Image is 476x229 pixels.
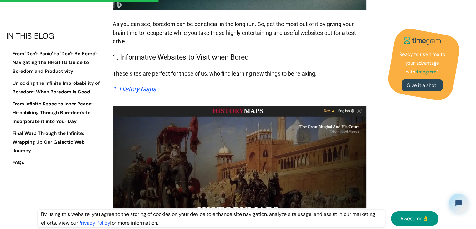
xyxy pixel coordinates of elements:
a: Give it a shot! [402,79,443,91]
strong: timegram [415,68,436,75]
p: These sites are perfect for those of us, who find learning new things to be relaxing. [113,66,366,81]
a: From Infinite Space to Inner Peace: Hitchhiking Through Boredom's to Incorporate it into Your Day [6,99,100,126]
a: Awesome👌 [391,211,438,226]
img: timegram logo [400,35,444,47]
a: Unlocking the Infinite Improbability of Boredom: When Boredom Is Good [6,79,100,97]
a: 1. History Maps [113,85,156,93]
h3: 1. Informative Websites to Visit when Bored [113,52,366,63]
a: Privacy Policy [78,220,110,226]
p: As you can see, boredom can be beneficial in the long run. So, get the most out of it by giving y... [113,17,366,49]
a: Final Warp Through the Infinite: Wrapping Up Our Galactic Web Journey [6,129,100,155]
iframe: Tidio Chat [444,189,473,218]
p: Ready to use time to your advantage with ? [397,50,447,76]
a: FAQs [6,158,100,167]
a: From 'Don't Panic' to 'Don't Be Bored': Navigating the HHGTTG Guide to Boredom and Productivity [6,50,100,76]
div: By using this website, you agree to the storing of cookies on your device to enhance site navigat... [38,210,385,227]
div: IN THIS BLOG [6,31,100,40]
